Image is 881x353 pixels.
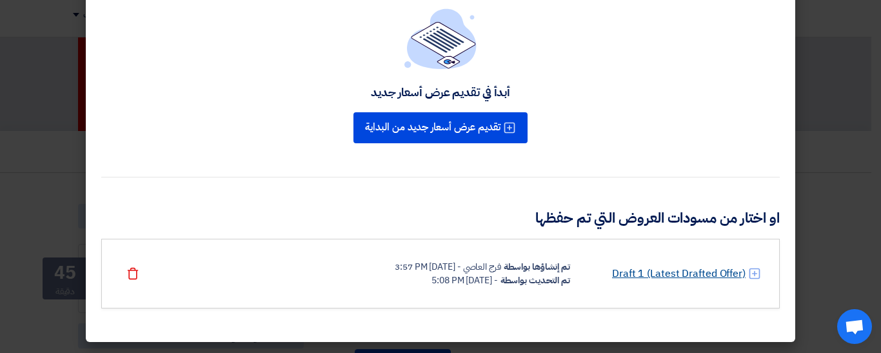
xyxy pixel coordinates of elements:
[353,112,528,143] button: تقديم عرض أسعار جديد من البداية
[500,274,570,287] div: تم التحديث بواسطة
[395,260,500,274] div: فرج العاصي - [DATE] 3:57 PM
[371,85,510,99] div: أبدأ في تقديم عرض أسعار جديد
[404,8,477,69] img: empty_state_list.svg
[612,266,746,281] a: Draft 1 (Latest Drafted Offer)
[431,274,497,287] div: - [DATE] 5:08 PM
[837,309,872,344] div: Open chat
[504,260,570,274] div: تم إنشاؤها بواسطة
[101,208,780,228] h3: او اختار من مسودات العروض التي تم حفظها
